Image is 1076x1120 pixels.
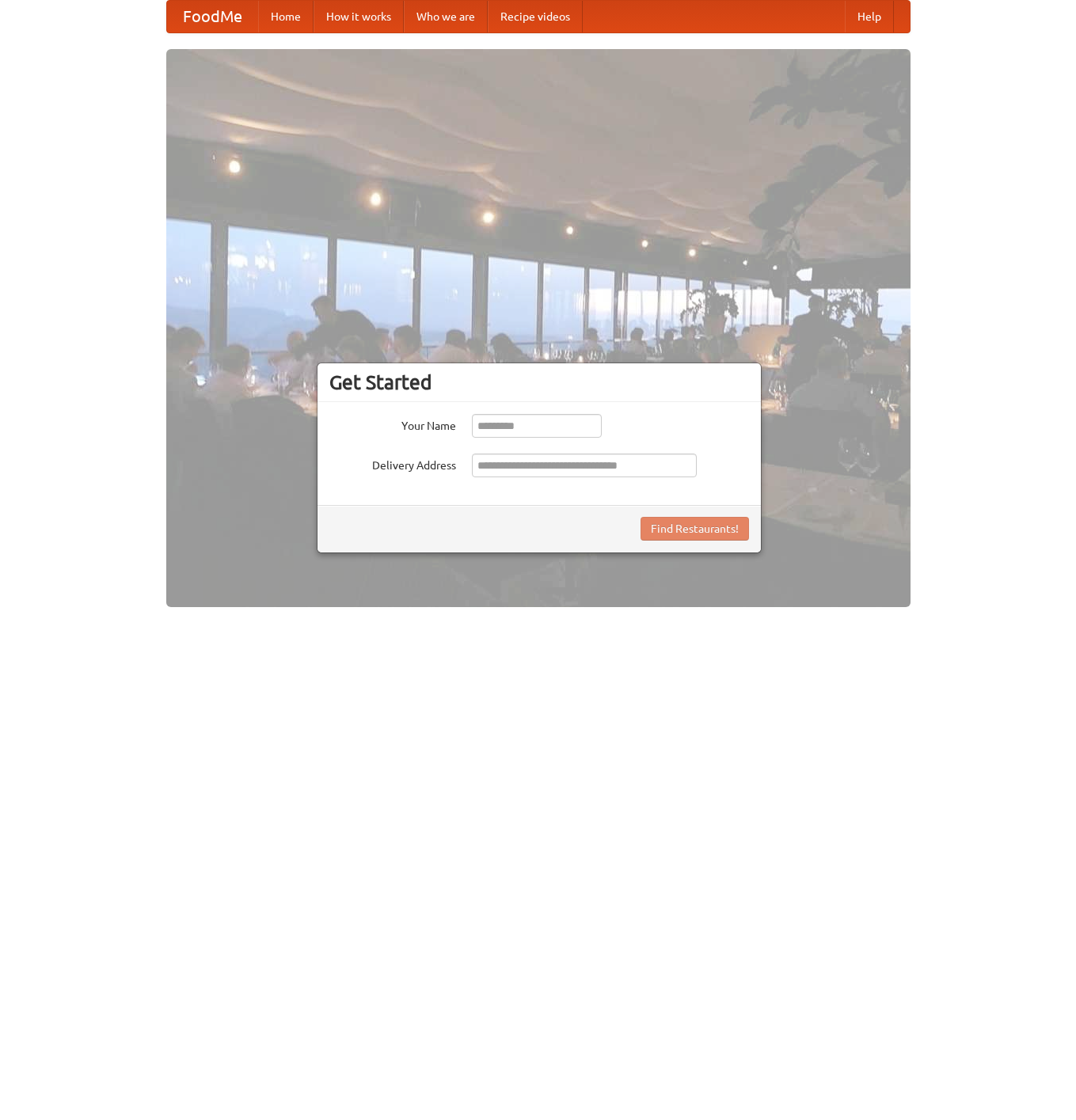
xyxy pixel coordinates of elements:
[167,1,258,32] a: FoodMe
[488,1,583,32] a: Recipe videos
[258,1,314,32] a: Home
[845,1,894,32] a: Help
[329,454,456,473] label: Delivery Address
[314,1,404,32] a: How it works
[329,370,749,394] h3: Get Started
[641,517,749,541] button: Find Restaurants!
[404,1,488,32] a: Who we are
[329,414,456,434] label: Your Name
